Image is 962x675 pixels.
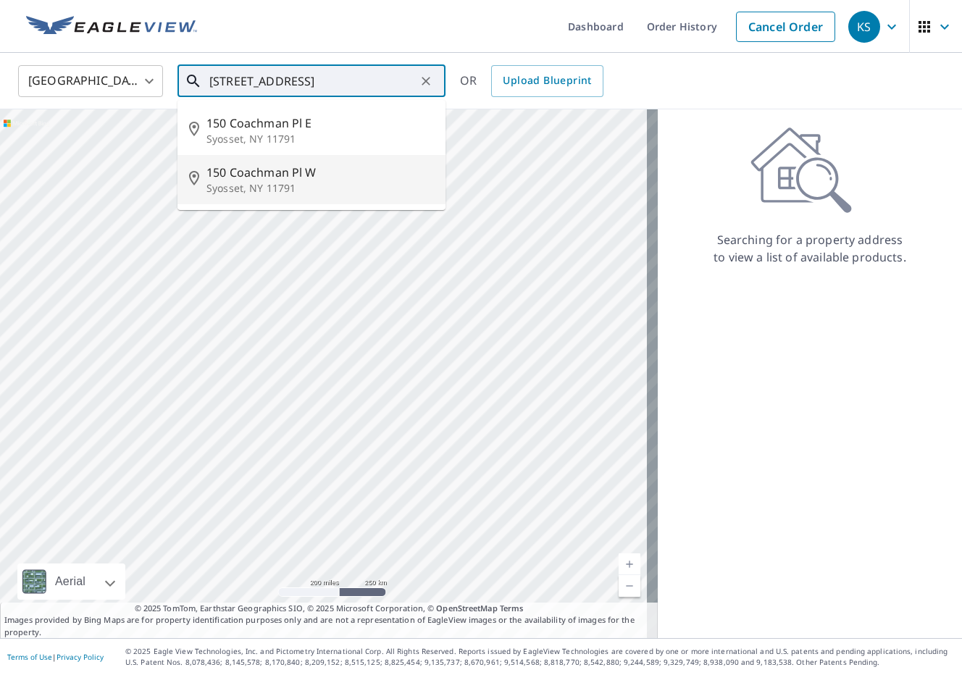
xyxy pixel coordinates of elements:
a: Current Level 5, Zoom In [619,553,640,575]
p: Syosset, NY 11791 [206,132,434,146]
a: Upload Blueprint [491,65,603,97]
img: EV Logo [26,16,197,38]
a: Privacy Policy [57,652,104,662]
div: Aerial [17,563,125,600]
p: Syosset, NY 11791 [206,181,434,196]
div: KS [848,11,880,43]
div: Aerial [51,563,90,600]
div: [GEOGRAPHIC_DATA] [18,61,163,101]
a: Terms of Use [7,652,52,662]
p: © 2025 Eagle View Technologies, Inc. and Pictometry International Corp. All Rights Reserved. Repo... [125,646,955,668]
a: Cancel Order [736,12,835,42]
a: Terms [500,603,524,613]
a: OpenStreetMap [436,603,497,613]
p: | [7,653,104,661]
span: 150 Coachman Pl W [206,164,434,181]
span: 150 Coachman Pl E [206,114,434,132]
a: Current Level 5, Zoom Out [619,575,640,597]
button: Clear [416,71,436,91]
input: Search by address or latitude-longitude [209,61,416,101]
div: OR [460,65,603,97]
p: Searching for a property address to view a list of available products. [713,231,907,266]
span: Upload Blueprint [503,72,591,90]
span: © 2025 TomTom, Earthstar Geographics SIO, © 2025 Microsoft Corporation, © [135,603,524,615]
